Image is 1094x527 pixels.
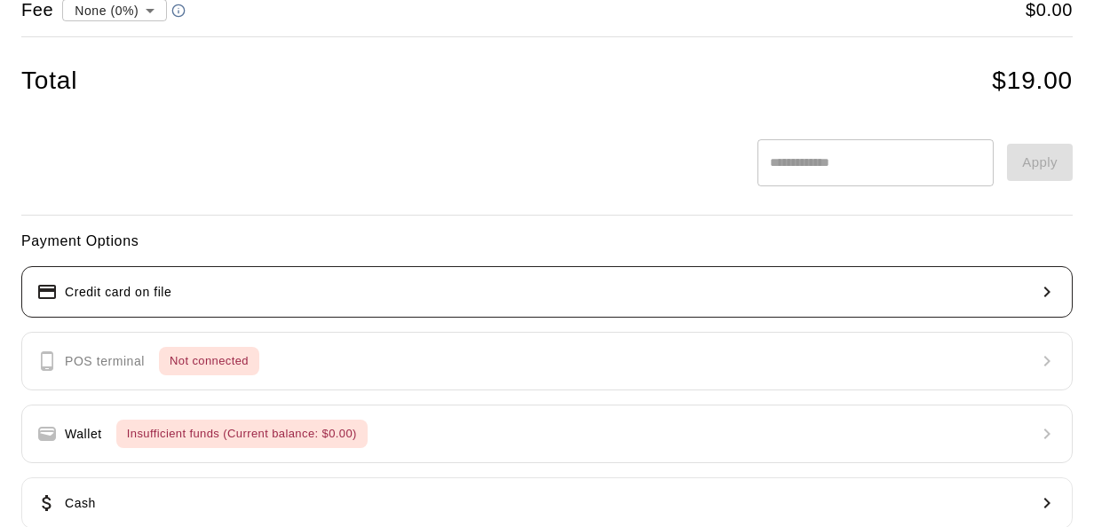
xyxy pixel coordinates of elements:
[21,266,1073,318] button: Credit card on file
[992,66,1073,97] h4: $ 19.00
[21,66,77,97] h4: Total
[65,494,96,513] p: Cash
[65,283,171,302] p: Credit card on file
[21,230,1073,253] h6: Payment Options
